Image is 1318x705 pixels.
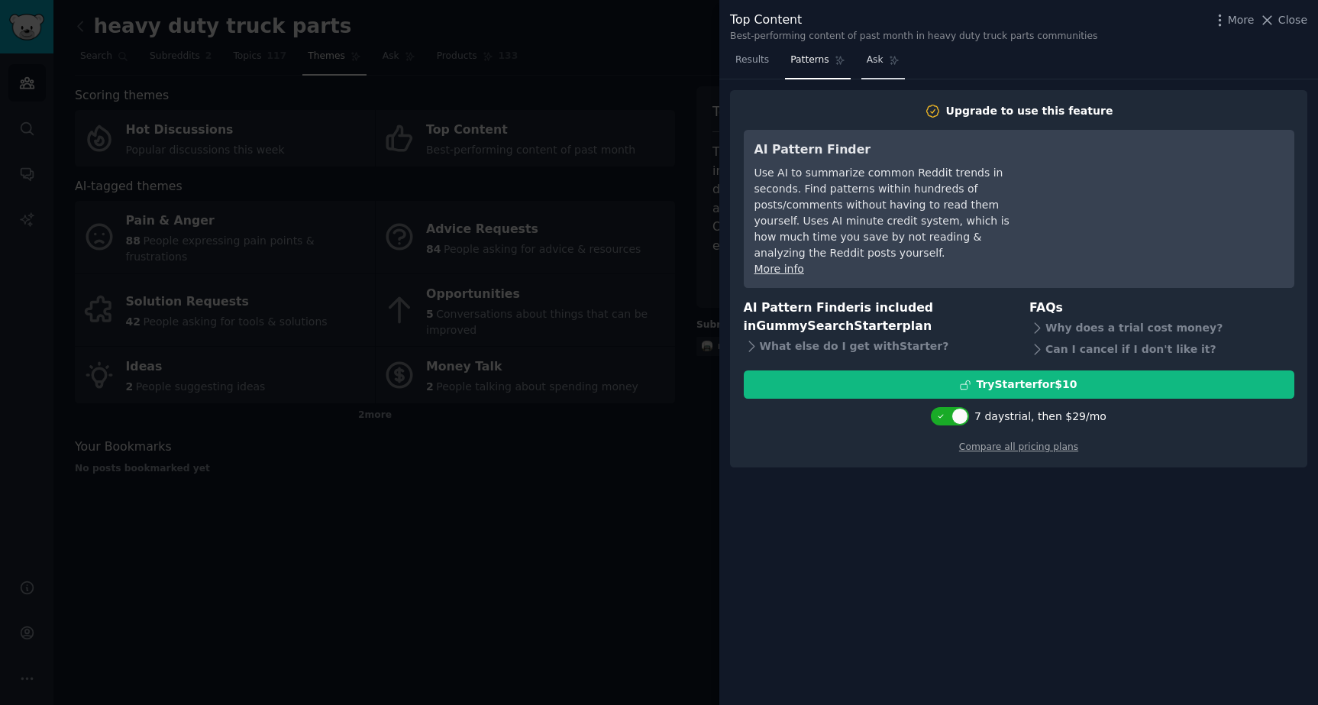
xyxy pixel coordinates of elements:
[744,336,1009,357] div: What else do I get with Starter ?
[790,53,829,67] span: Patterns
[754,165,1033,261] div: Use AI to summarize common Reddit trends in seconds. Find patterns within hundreds of posts/comme...
[946,103,1113,119] div: Upgrade to use this feature
[754,141,1033,160] h3: AI Pattern Finder
[1259,12,1307,28] button: Close
[1228,12,1255,28] span: More
[1212,12,1255,28] button: More
[754,263,804,275] a: More info
[1029,317,1294,338] div: Why does a trial cost money?
[756,319,902,333] span: GummySearch Starter
[867,53,884,67] span: Ask
[744,370,1294,399] button: TryStarterfor$10
[976,377,1077,393] div: Try Starter for $10
[785,48,850,79] a: Patterns
[730,11,1097,30] div: Top Content
[735,53,769,67] span: Results
[730,30,1097,44] div: Best-performing content of past month in heavy duty truck parts communities
[1278,12,1307,28] span: Close
[744,299,1009,336] h3: AI Pattern Finder is included in plan
[1029,299,1294,318] h3: FAQs
[861,48,905,79] a: Ask
[1029,338,1294,360] div: Can I cancel if I don't like it?
[959,441,1078,452] a: Compare all pricing plans
[730,48,774,79] a: Results
[1055,141,1284,255] iframe: YouTube video player
[974,409,1106,425] div: 7 days trial, then $ 29 /mo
